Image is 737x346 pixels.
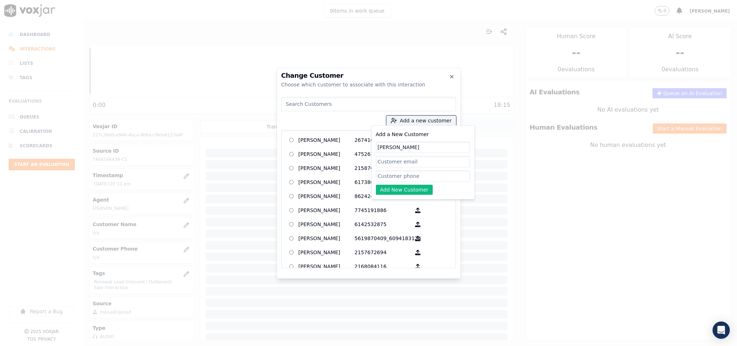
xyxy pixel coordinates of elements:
input: [PERSON_NAME] 7745191886 [289,208,294,213]
input: Customer name [376,141,470,153]
button: [PERSON_NAME] 2168084116 [411,261,425,272]
p: [PERSON_NAME] [299,261,355,272]
p: [PERSON_NAME] [299,205,355,216]
button: [PERSON_NAME] 2157672694 [411,247,425,258]
p: 2674106790 [355,135,411,146]
p: 2157672694 [355,247,411,258]
input: [PERSON_NAME] 6173808758 [289,180,294,185]
p: [PERSON_NAME] [299,149,355,160]
button: [PERSON_NAME] 6142532875 [411,219,425,230]
p: 8624240326 [355,191,411,202]
input: [PERSON_NAME] 2158707614 [289,166,294,171]
input: [PERSON_NAME] 8624240326 [289,194,294,199]
input: [PERSON_NAME] 6142532875 [289,222,294,227]
button: Add a new customer [386,116,456,126]
input: [PERSON_NAME] 4752610421 [289,152,294,157]
p: 6142532875 [355,219,411,230]
p: 5619870409_6094183124 [355,233,411,244]
p: [PERSON_NAME] [299,191,355,202]
p: 4752610421 [355,149,411,160]
p: 2168084116 [355,261,411,272]
input: Customer email [376,156,470,167]
p: 2158707614 [355,163,411,174]
button: [PERSON_NAME] 5619870409_6094183124 [411,233,425,244]
p: [PERSON_NAME] [299,233,355,244]
p: [PERSON_NAME] [299,163,355,174]
p: [PERSON_NAME] [299,247,355,258]
p: [PERSON_NAME] [299,177,355,188]
div: Open Intercom Messenger [713,322,730,339]
input: [PERSON_NAME] 2168084116 [289,264,294,269]
p: 7745191886 [355,205,411,216]
h2: Change Customer [281,72,456,79]
p: [PERSON_NAME] [299,135,355,146]
input: [PERSON_NAME] 2157672694 [289,250,294,255]
button: Add New Customer [376,185,433,195]
p: 6173808758 [355,177,411,188]
input: Customer phone [376,170,470,182]
input: [PERSON_NAME] 5619870409_6094183124 [289,236,294,241]
label: Add a New Customer [376,131,429,137]
p: [PERSON_NAME] [299,219,355,230]
input: Search Customers [281,97,456,111]
input: [PERSON_NAME] 2674106790 [289,138,294,143]
button: [PERSON_NAME] 7745191886 [411,205,425,216]
div: Choose which customer to associate with this interaction [281,81,456,88]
